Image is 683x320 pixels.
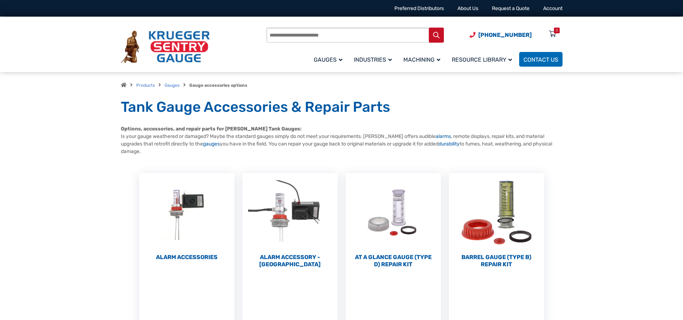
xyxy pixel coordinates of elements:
[556,28,558,33] div: 0
[139,173,234,261] a: Visit product category Alarm Accessories
[399,51,447,68] a: Machining
[309,51,350,68] a: Gauges
[346,173,441,268] a: Visit product category At a Glance Gauge (Type D) Repair Kit
[523,56,558,63] span: Contact Us
[350,51,399,68] a: Industries
[492,5,530,11] a: Request a Quote
[189,83,247,88] strong: Gauge accessories options
[242,173,338,252] img: Alarm Accessory - DC
[449,173,544,268] a: Visit product category Barrel Gauge (Type B) Repair Kit
[121,30,210,63] img: Krueger Sentry Gauge
[403,56,440,63] span: Machining
[543,5,563,11] a: Account
[165,83,180,88] a: Gauges
[314,56,342,63] span: Gauges
[449,254,544,268] h2: Barrel Gauge (Type B) Repair Kit
[436,133,451,139] a: alarms
[121,126,302,132] strong: Options, accessories, and repair parts for [PERSON_NAME] Tank Gauges:
[394,5,444,11] a: Preferred Distributors
[242,254,338,268] h2: Alarm Accessory - [GEOGRAPHIC_DATA]
[346,254,441,268] h2: At a Glance Gauge (Type D) Repair Kit
[438,141,460,147] a: durability
[519,52,563,67] a: Contact Us
[478,32,532,38] span: [PHONE_NUMBER]
[203,141,220,147] a: gauges
[121,125,563,155] p: Is your gauge weathered or damaged? Maybe the standard gauges simply do not meet your requirement...
[139,254,234,261] h2: Alarm Accessories
[447,51,519,68] a: Resource Library
[452,56,512,63] span: Resource Library
[457,5,478,11] a: About Us
[136,83,155,88] a: Products
[449,173,544,252] img: Barrel Gauge (Type B) Repair Kit
[354,56,392,63] span: Industries
[470,30,532,39] a: Phone Number (920) 434-8860
[121,98,563,116] h1: Tank Gauge Accessories & Repair Parts
[346,173,441,252] img: At a Glance Gauge (Type D) Repair Kit
[242,173,338,268] a: Visit product category Alarm Accessory - DC
[139,173,234,252] img: Alarm Accessories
